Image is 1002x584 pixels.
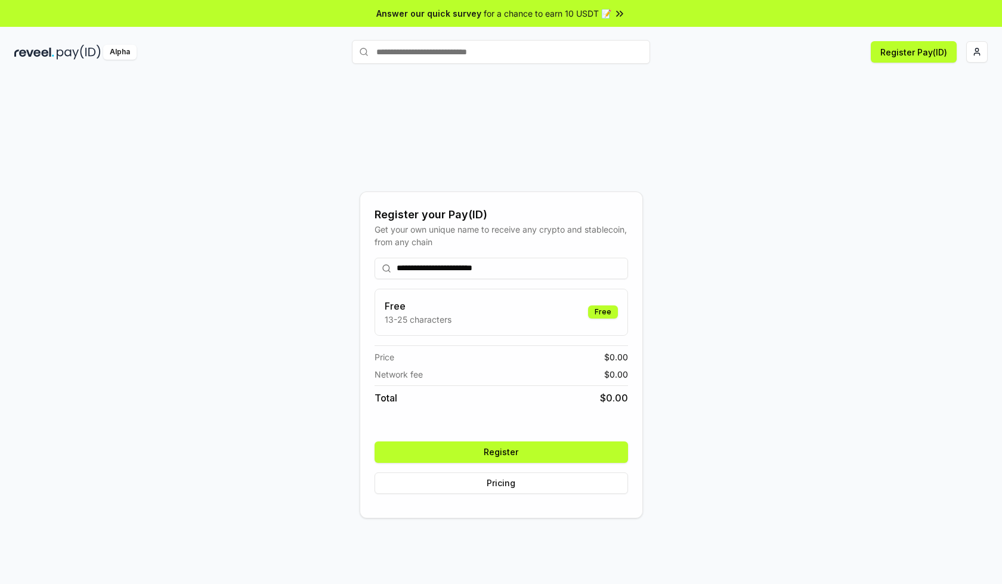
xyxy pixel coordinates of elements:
div: Register your Pay(ID) [375,206,628,223]
span: Answer our quick survey [376,7,481,20]
span: Network fee [375,368,423,381]
button: Pricing [375,472,628,494]
h3: Free [385,299,451,313]
span: for a chance to earn 10 USDT 📝 [484,7,611,20]
img: reveel_dark [14,45,54,60]
span: $ 0.00 [600,391,628,405]
span: Total [375,391,397,405]
span: Price [375,351,394,363]
img: pay_id [57,45,101,60]
span: $ 0.00 [604,351,628,363]
button: Register Pay(ID) [871,41,957,63]
span: $ 0.00 [604,368,628,381]
button: Register [375,441,628,463]
div: Get your own unique name to receive any crypto and stablecoin, from any chain [375,223,628,248]
p: 13-25 characters [385,313,451,326]
div: Free [588,305,618,319]
div: Alpha [103,45,137,60]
